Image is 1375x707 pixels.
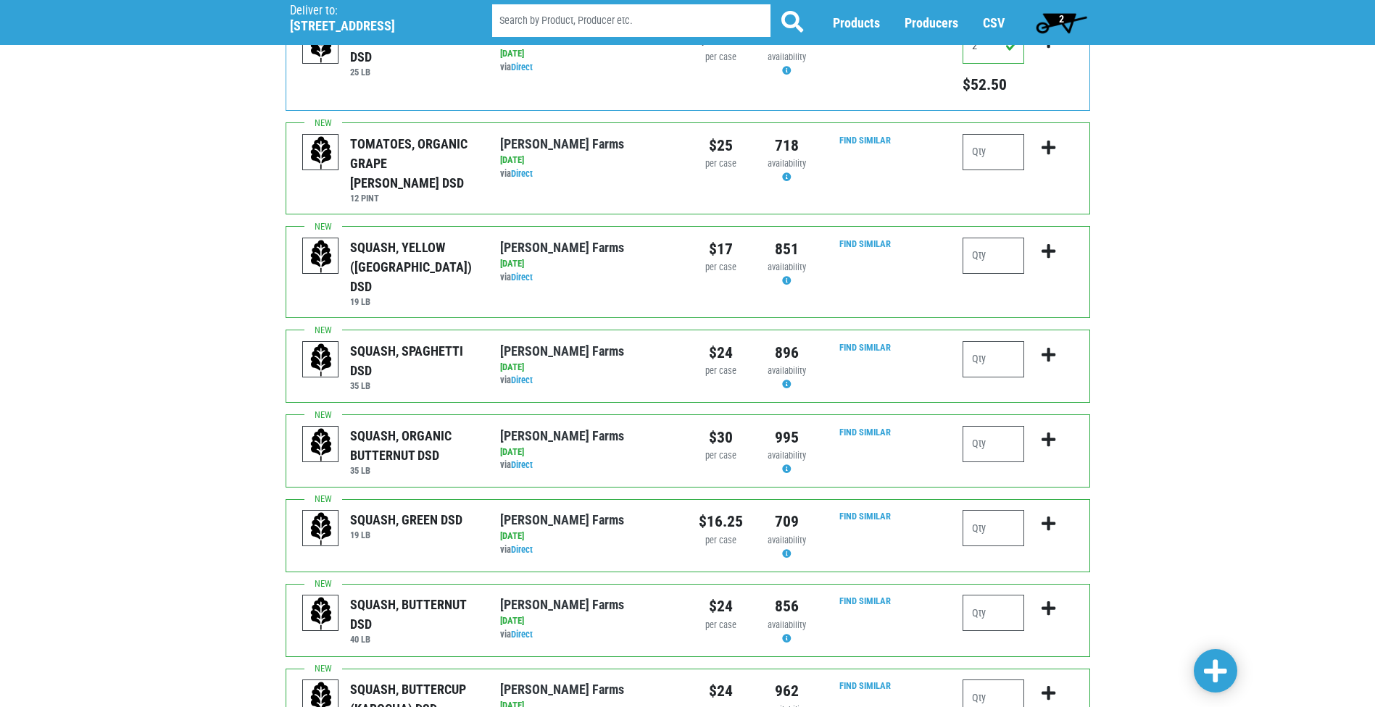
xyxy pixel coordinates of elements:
[500,628,676,642] div: via
[500,343,624,359] a: [PERSON_NAME] Farms
[303,595,339,632] img: placeholder-variety-43d6402dacf2d531de610a020419775a.svg
[768,535,806,545] span: availability
[768,450,806,461] span: availability
[511,272,533,283] a: Direct
[511,629,533,640] a: Direct
[500,361,676,375] div: [DATE]
[511,375,533,385] a: Direct
[839,680,891,691] a: Find Similar
[699,619,743,632] div: per case
[303,238,339,275] img: placeholder-variety-43d6402dacf2d531de610a020419775a.svg
[500,136,624,151] a: [PERSON_NAME] Farms
[839,238,891,249] a: Find Similar
[511,459,533,470] a: Direct
[699,679,743,703] div: $24
[303,342,339,378] img: placeholder-variety-43d6402dacf2d531de610a020419775a.svg
[303,427,339,463] img: placeholder-variety-43d6402dacf2d531de610a020419775a.svg
[500,154,676,167] div: [DATE]
[492,4,770,37] input: Search by Product, Producer etc.
[699,364,743,378] div: per case
[350,530,462,540] h6: 19 LB
[1029,8,1094,37] a: 2
[500,167,676,181] div: via
[500,682,624,697] a: [PERSON_NAME] Farms
[350,510,462,530] div: SQUASH, GREEN DSD
[699,534,743,548] div: per case
[500,530,676,543] div: [DATE]
[839,135,891,146] a: Find Similar
[699,238,743,261] div: $17
[500,61,676,75] div: via
[768,619,806,630] span: availability
[768,262,806,272] span: availability
[350,465,478,476] h6: 35 LB
[500,240,624,255] a: [PERSON_NAME] Farms
[905,15,958,30] a: Producers
[699,595,743,618] div: $24
[768,158,806,169] span: availability
[500,597,624,612] a: [PERSON_NAME] Farms
[963,75,1024,94] h5: Total price
[303,511,339,547] img: placeholder-variety-43d6402dacf2d531de610a020419775a.svg
[768,365,806,376] span: availability
[963,28,1024,64] input: Qty
[839,511,891,522] a: Find Similar
[350,426,478,465] div: SQUASH, ORGANIC BUTTERNUT DSD
[500,374,676,388] div: via
[350,296,478,307] h6: 19 LB
[500,257,676,271] div: [DATE]
[699,261,743,275] div: per case
[500,47,676,61] div: [DATE]
[765,426,809,449] div: 995
[699,51,743,64] div: per case
[350,193,478,204] h6: 12 PINT
[765,510,809,533] div: 709
[765,134,809,157] div: 718
[963,134,1024,170] input: Qty
[768,51,806,62] span: availability
[839,342,891,353] a: Find Similar
[350,67,478,78] h6: 25 LB
[290,18,455,34] h5: [STREET_ADDRESS]
[350,341,478,380] div: SQUASH, SPAGHETTI DSD
[1059,13,1064,25] span: 2
[350,634,478,645] h6: 40 LB
[963,238,1024,274] input: Qty
[350,380,478,391] h6: 35 LB
[963,426,1024,462] input: Qty
[350,238,478,296] div: SQUASH, YELLOW ([GEOGRAPHIC_DATA]) DSD
[963,595,1024,631] input: Qty
[350,595,478,634] div: SQUASH, BUTTERNUT DSD
[303,28,339,64] img: placeholder-variety-43d6402dacf2d531de610a020419775a.svg
[963,510,1024,546] input: Qty
[511,62,533,72] a: Direct
[699,510,743,533] div: $16.25
[699,341,743,364] div: $24
[839,595,891,606] a: Find Similar
[350,134,478,193] div: TOMATOES, ORGANIC GRAPE [PERSON_NAME] DSD
[511,168,533,179] a: Direct
[963,341,1024,377] input: Qty
[303,135,339,171] img: placeholder-variety-43d6402dacf2d531de610a020419775a.svg
[765,238,809,261] div: 851
[511,544,533,555] a: Direct
[500,543,676,557] div: via
[833,15,880,30] a: Products
[350,28,478,67] div: TOMATOES, PLUM USA DSD
[500,614,676,628] div: [DATE]
[290,4,455,18] p: Deliver to:
[983,15,1005,30] a: CSV
[500,459,676,472] div: via
[500,271,676,285] div: via
[699,426,743,449] div: $30
[765,51,809,78] div: Availability may be subject to change.
[699,157,743,171] div: per case
[699,134,743,157] div: $25
[699,449,743,463] div: per case
[765,341,809,364] div: 896
[500,445,676,459] div: [DATE]
[500,512,624,527] a: [PERSON_NAME] Farms
[765,679,809,703] div: 962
